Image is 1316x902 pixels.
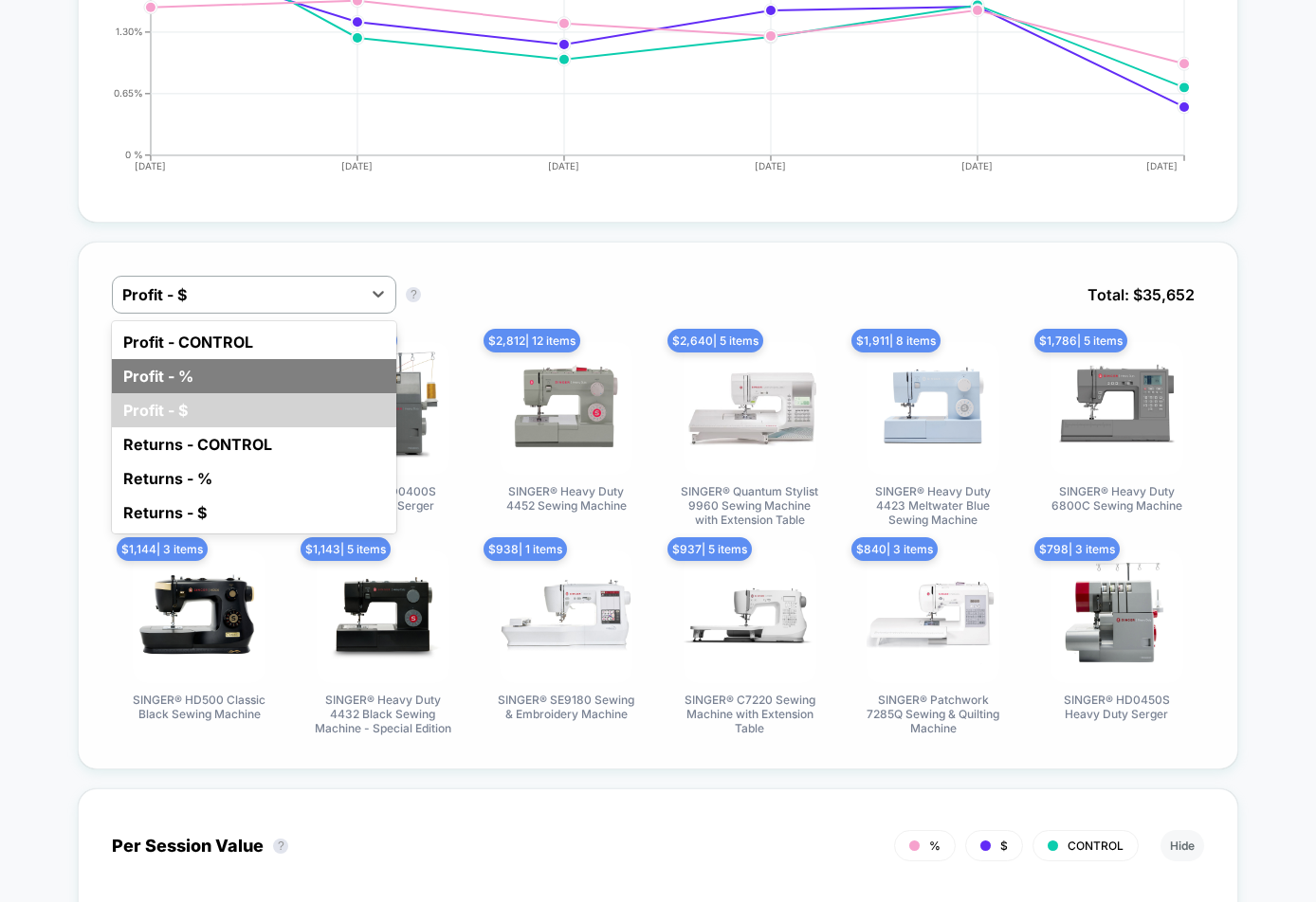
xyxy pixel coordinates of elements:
span: CONTROL [1068,839,1124,853]
img: SINGER® C7220 Sewing Machine with Extension Table [684,550,816,683]
div: Returns - % [112,461,396,496]
span: $ [1000,839,1008,853]
span: SINGER® Quantum Stylist 9960 Sewing Machine with Extension Table [679,484,821,527]
span: SINGER® HD500 Classic Black Sewing Machine [128,693,270,721]
tspan: [DATE] [1146,160,1178,171]
span: SINGER® Heavy Duty 4432 Black Sewing Machine - Special Edition [312,693,454,735]
tspan: 0 % [125,149,143,160]
tspan: 0.65% [114,87,143,99]
span: $ 1,143 | 5 items [301,537,391,561]
span: $ 1,144 | 3 items [117,537,208,561]
span: SINGER® HD0450S Heavy Duty Serger [1046,693,1188,721]
div: Profit - $ [112,393,396,427]
tspan: 1.30% [116,26,143,37]
tspan: [DATE] [962,160,994,171]
div: Returns - $ [112,496,396,530]
span: $ 937 | 5 items [667,537,752,561]
div: Returns - CONTROL [112,427,396,461]
div: Profit - CONTROL [112,325,396,359]
span: $ 938 | 1 items [484,537,567,561]
span: SINGER® Patchwork 7285Q Sewing & Quilting Machine [862,693,1004,735]
button: Hide [1161,830,1204,861]
button: ? [273,839,288,854]
span: Total: $ 35,652 [1078,276,1204,314]
span: SINGER® SE9180 Sewing & Embroidery Machine [495,693,637,721]
span: SINGER® C7220 Sewing Machine with Extension Table [679,693,821,735]
img: SINGER® SE9180 Sewing & Embroidery Machine [500,550,632,683]
span: $ 2,640 | 5 items [667,329,763,352]
span: SINGER® Heavy Duty 6800C Sewing Machine [1046,484,1188,513]
span: SINGER® Heavy Duty 4423 Meltwater Blue Sewing Machine [862,484,1004,527]
span: $ 2,812 | 12 items [484,329,580,352]
img: SINGER® Heavy Duty 6800C Sewing Machine [1051,342,1183,475]
img: SINGER® Patchwork 7285Q Sewing & Quilting Machine [867,550,999,683]
span: $ 1,786 | 5 items [1034,329,1127,352]
span: $ 798 | 3 items [1034,537,1120,561]
tspan: [DATE] [341,160,373,171]
img: SINGER® HD0450S Heavy Duty Serger [1051,550,1183,683]
tspan: [DATE] [135,160,166,171]
span: % [929,839,941,853]
span: $ 840 | 3 items [851,537,938,561]
div: Profit - % [112,359,396,393]
img: SINGER® Quantum Stylist 9960 Sewing Machine with Extension Table [684,342,816,475]
button: ? [406,287,421,302]
img: SINGER® Heavy Duty 4452 Sewing Machine [500,342,632,475]
img: SINGER® Heavy Duty 4423 Meltwater Blue Sewing Machine [867,342,999,475]
span: $ 1,911 | 8 items [851,329,941,352]
span: SINGER® Heavy Duty 4452 Sewing Machine [495,484,637,513]
img: SINGER® Heavy Duty 4432 Black Sewing Machine - Special Edition [317,550,449,683]
tspan: [DATE] [756,160,787,171]
img: SINGER® HD500 Classic Black Sewing Machine [133,550,265,683]
tspan: [DATE] [548,160,579,171]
